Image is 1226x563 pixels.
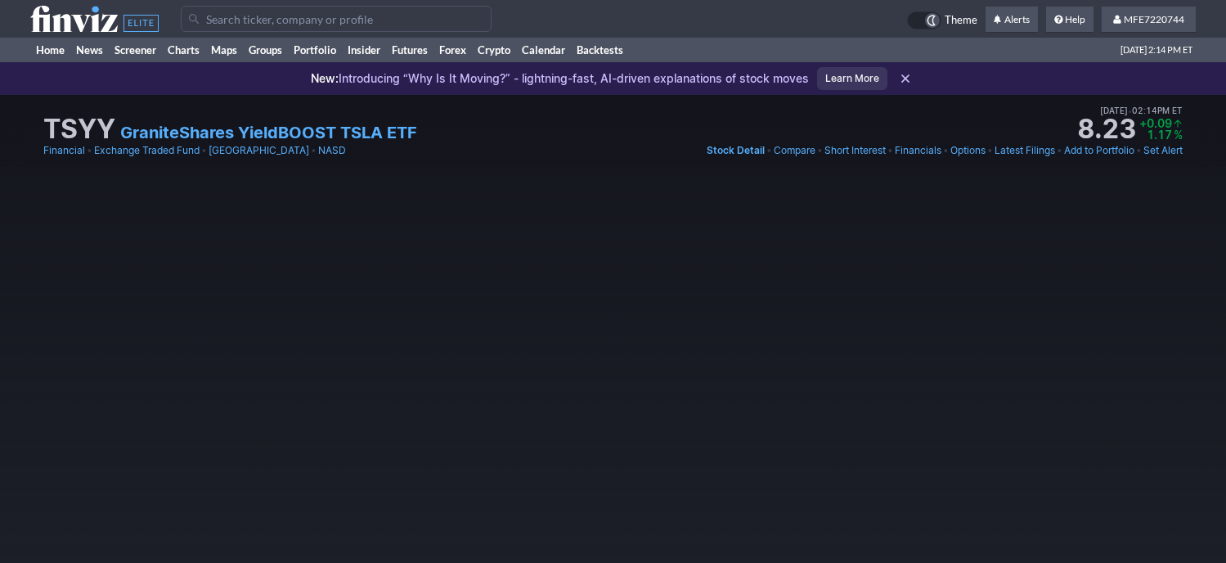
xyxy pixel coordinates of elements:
span: Latest Filings [995,144,1055,156]
span: +0.09 [1139,116,1172,130]
span: Theme [945,11,977,29]
a: Charts [162,38,205,62]
a: Compare [774,142,815,159]
span: [DATE] 2:14 PM ET [1120,38,1192,62]
a: Learn More [817,67,887,90]
a: Help [1046,7,1094,33]
span: • [1136,142,1142,159]
a: Futures [386,38,433,62]
a: Add to Portfolio [1064,142,1134,159]
a: Calendar [516,38,571,62]
a: News [70,38,109,62]
a: Groups [243,38,288,62]
span: • [1128,103,1132,118]
span: • [887,142,893,159]
span: • [87,142,92,159]
span: Stock Detail [707,144,765,156]
p: Introducing “Why Is It Moving?” - lightning-fast, AI-driven explanations of stock moves [311,70,809,87]
span: New: [311,71,339,85]
a: NASD [318,142,346,159]
span: [DATE] 02:14PM ET [1100,103,1183,118]
a: Theme [907,11,977,29]
a: Insider [342,38,386,62]
span: • [987,142,993,159]
span: • [311,142,317,159]
a: Latest Filings [995,142,1055,159]
span: % [1174,128,1183,142]
span: • [201,142,207,159]
a: Financial [43,142,85,159]
a: Exchange Traded Fund [94,142,200,159]
a: Financials [895,142,941,159]
span: • [766,142,772,159]
h1: TSYY [43,116,115,142]
input: Search [181,6,492,32]
a: Set Alert [1143,142,1183,159]
a: [GEOGRAPHIC_DATA] [209,142,309,159]
span: MFE7220744 [1124,13,1184,25]
a: Crypto [472,38,516,62]
a: Stock Detail [707,142,765,159]
span: • [817,142,823,159]
a: Screener [109,38,162,62]
span: 1.17 [1147,128,1172,142]
a: Options [950,142,986,159]
a: Alerts [986,7,1038,33]
a: Home [30,38,70,62]
span: • [943,142,949,159]
a: Portfolio [288,38,342,62]
a: MFE7220744 [1102,7,1196,33]
strong: 8.23 [1077,116,1136,142]
a: GraniteShares YieldBOOST TSLA ETF [120,121,417,144]
span: • [1057,142,1062,159]
a: Short Interest [824,142,886,159]
a: Maps [205,38,243,62]
a: Forex [433,38,472,62]
a: Backtests [571,38,629,62]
